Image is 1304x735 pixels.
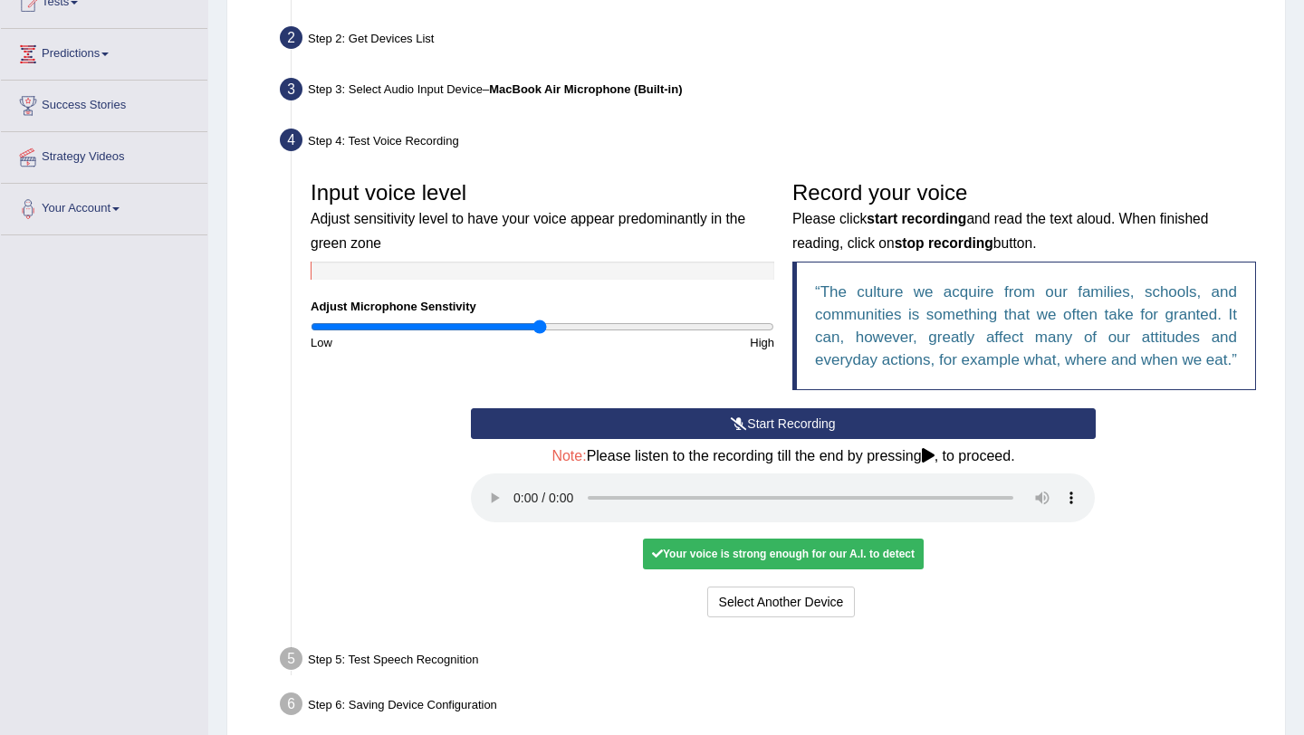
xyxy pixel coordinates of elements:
a: Your Account [1,184,207,229]
h3: Record your voice [792,181,1256,253]
div: High [542,334,783,351]
small: Adjust sensitivity level to have your voice appear predominantly in the green zone [311,211,745,250]
div: Step 4: Test Voice Recording [272,123,1277,163]
span: – [483,82,683,96]
span: Note: [551,448,586,463]
a: Strategy Videos [1,132,207,177]
h4: Please listen to the recording till the end by pressing , to proceed. [471,448,1095,464]
small: Please click and read the text aloud. When finished reading, click on button. [792,211,1208,250]
q: The culture we acquire from our families, schools, and communities is something that we often tak... [815,283,1237,368]
h3: Input voice level [311,181,774,253]
div: Step 3: Select Audio Input Device [272,72,1277,112]
button: Select Another Device [707,587,856,617]
a: Success Stories [1,81,207,126]
div: Step 2: Get Devices List [272,21,1277,61]
b: MacBook Air Microphone (Built-in) [489,82,682,96]
button: Start Recording [471,408,1095,439]
a: Predictions [1,29,207,74]
div: Low [302,334,542,351]
div: Your voice is strong enough for our A.I. to detect [643,539,924,569]
div: Step 6: Saving Device Configuration [272,687,1277,727]
b: start recording [867,211,966,226]
b: stop recording [895,235,993,251]
div: Step 5: Test Speech Recognition [272,642,1277,682]
label: Adjust Microphone Senstivity [311,298,476,315]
